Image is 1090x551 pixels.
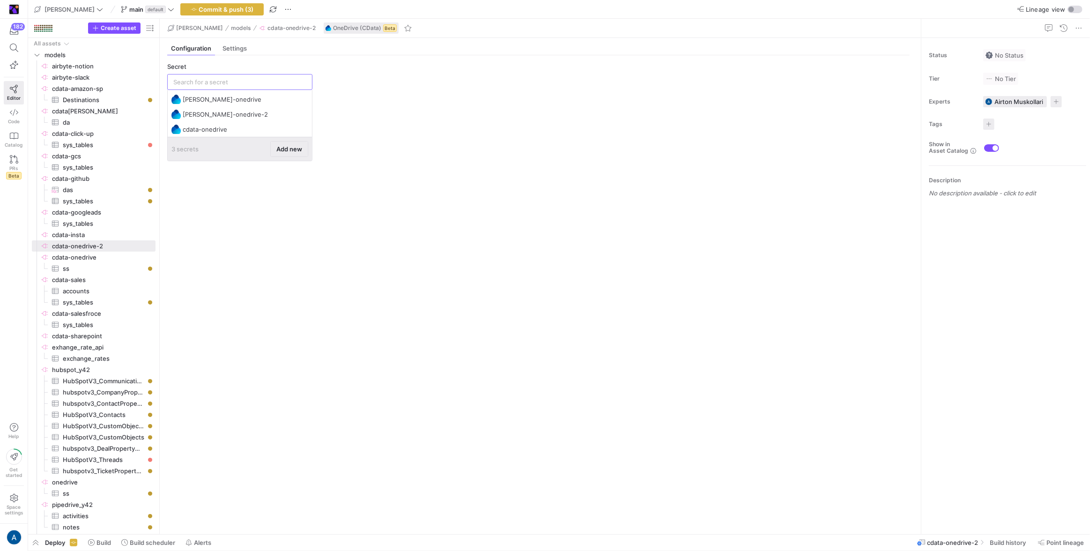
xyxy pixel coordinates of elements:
[181,535,215,551] button: Alerts
[32,477,156,488] div: Press SPACE to select this row.
[32,240,156,252] a: cdata-onedrive-2​​​​​​​​
[32,510,156,521] a: activities​​​​​​​​​
[32,38,156,49] div: Press SPACE to select this row.
[929,189,1086,197] p: No description available - click to edit
[52,308,154,319] span: cdata-salesfroce​​​​​​​​
[333,25,381,31] span: OneDrive (CData)
[34,40,61,47] div: All assets
[8,119,20,124] span: Code
[32,499,156,510] a: pipedrive_y42​​​​​​​​
[101,25,136,31] span: Create asset
[222,45,247,52] span: Settings
[63,410,145,420] span: HubSpotV3_Contacts​​​​​​​​​
[32,364,156,375] a: hubspot_y42​​​​​​​​
[32,319,156,330] div: Press SPACE to select this row.
[32,240,156,252] div: Press SPACE to select this row.
[52,83,154,94] span: cdata-amazon-sp​​​​​​​​
[52,230,154,240] span: cdata-insta​​​​​​​​
[1046,539,1084,546] span: Point lineage
[231,25,251,31] span: models
[326,25,331,31] img: undefined
[52,477,154,488] span: onedrive​​​​​​​​
[32,195,156,207] div: Press SPACE to select this row.
[32,477,156,488] a: onedrive​​​​​​​​
[276,145,302,153] span: Add new
[119,3,177,15] button: maindefault
[32,319,156,330] a: sys_tables​​​​​​​​​
[63,522,145,533] span: notes​​​​​​​​​
[32,49,156,60] div: Press SPACE to select this row.
[32,454,156,465] a: HubSpotV3_Threads​​​​​​​​​
[929,52,976,59] span: Status
[63,443,145,454] span: hubspotv3_DealPropertyGroups​​​​​​​​​
[32,139,156,150] a: sys_tables​​​​​​​​​
[4,151,24,183] a: PRsBeta
[4,419,24,443] button: Help
[63,466,145,477] span: hubspotv3_TicketPropertyGroups​​​​​​​​​
[32,117,156,128] div: Press SPACE to select this row.
[88,22,141,34] button: Create asset
[145,6,166,13] span: default
[63,297,145,308] span: sys_tables​​​​​​​​​
[6,467,22,478] span: Get started
[32,184,156,195] a: das​​​​​​​​​
[9,5,19,14] img: https://storage.googleapis.com/y42-prod-data-exchange/images/E4LAT4qaMCxLTOZoOQ32fao10ZFgsP4yJQ8S...
[180,3,264,15] button: Commit & push (3)
[32,454,156,465] div: Press SPACE to select this row.
[983,73,1018,85] button: No tierNo Tier
[32,521,156,533] div: Press SPACE to select this row.
[171,95,181,104] img: toni-onedrive
[927,539,979,546] span: cdata-onedrive-2
[32,263,156,274] div: Press SPACE to select this row.
[52,173,154,184] span: cdata-github​​​​​​​​
[32,229,156,240] div: Press SPACE to select this row.
[32,353,156,364] div: Press SPACE to select this row.
[32,94,156,105] a: Destinations​​​​​​​​​
[32,285,156,297] a: accounts​​​​​​​​​
[32,443,156,454] div: Press SPACE to select this row.
[32,162,156,173] div: Press SPACE to select this row.
[32,387,156,398] div: Press SPACE to select this row.
[84,535,115,551] button: Build
[32,274,156,285] div: Press SPACE to select this row.
[32,342,156,353] a: exhange_rate_api​​​​​​​​
[32,218,156,229] a: sys_tables​​​​​​​​​
[173,78,306,86] input: Search for a secret
[10,165,18,171] span: PRs
[32,60,156,72] a: airbyte-notion​​​​​​​​
[32,94,156,105] div: Press SPACE to select this row.
[4,528,24,547] button: https://lh3.googleusercontent.com/a/AATXAJyyGjhbEl7Z_5IO_MZVv7Koc9S-C6PkrQR59X_w=s96-c
[194,539,211,546] span: Alerts
[130,539,175,546] span: Build scheduler
[4,490,24,520] a: Spacesettings
[165,22,225,34] button: [PERSON_NAME]
[63,320,145,330] span: sys_tables​​​​​​​​​
[32,432,156,443] a: HubSpotV3_CustomObjects​​​​​​​​​
[32,432,156,443] div: Press SPACE to select this row.
[63,95,145,105] span: Destinations​​​​​​​​​
[183,126,308,133] div: cdata-onedrive
[32,105,156,117] a: cdata[PERSON_NAME]​​​​​​​​
[183,111,308,118] div: [PERSON_NAME]-onedrive-2
[32,308,156,319] a: cdata-salesfroce​​​​​​​​
[183,96,308,103] div: [PERSON_NAME]-onedrive
[32,263,156,274] a: ss​​​​​​​​​
[52,106,154,117] span: cdata[PERSON_NAME]​​​​​​​​
[176,25,223,31] span: [PERSON_NAME]
[32,499,156,510] div: Press SPACE to select this row.
[32,128,156,139] a: cdata-click-up​​​​​​​​
[63,421,145,432] span: HubSpotV3_CustomObjectProperties​​​​​​​​​
[52,241,154,252] span: cdata-onedrive-2​​​​​​​​
[5,142,23,148] span: Catalog
[52,72,154,83] span: airbyte-slack​​​​​​​​
[63,432,145,443] span: HubSpotV3_CustomObjects​​​​​​​​​
[63,511,145,521] span: activities​​​​​​​​​
[32,353,156,364] a: exchange_rates​​​​​​​​​
[32,252,156,263] div: Press SPACE to select this row.
[32,195,156,207] a: sys_tables​​​​​​​​​
[229,22,253,34] button: models
[929,121,976,127] span: Tags
[32,342,156,353] div: Press SPACE to select this row.
[63,117,145,128] span: da​​​​​​​​​
[986,52,993,59] img: No status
